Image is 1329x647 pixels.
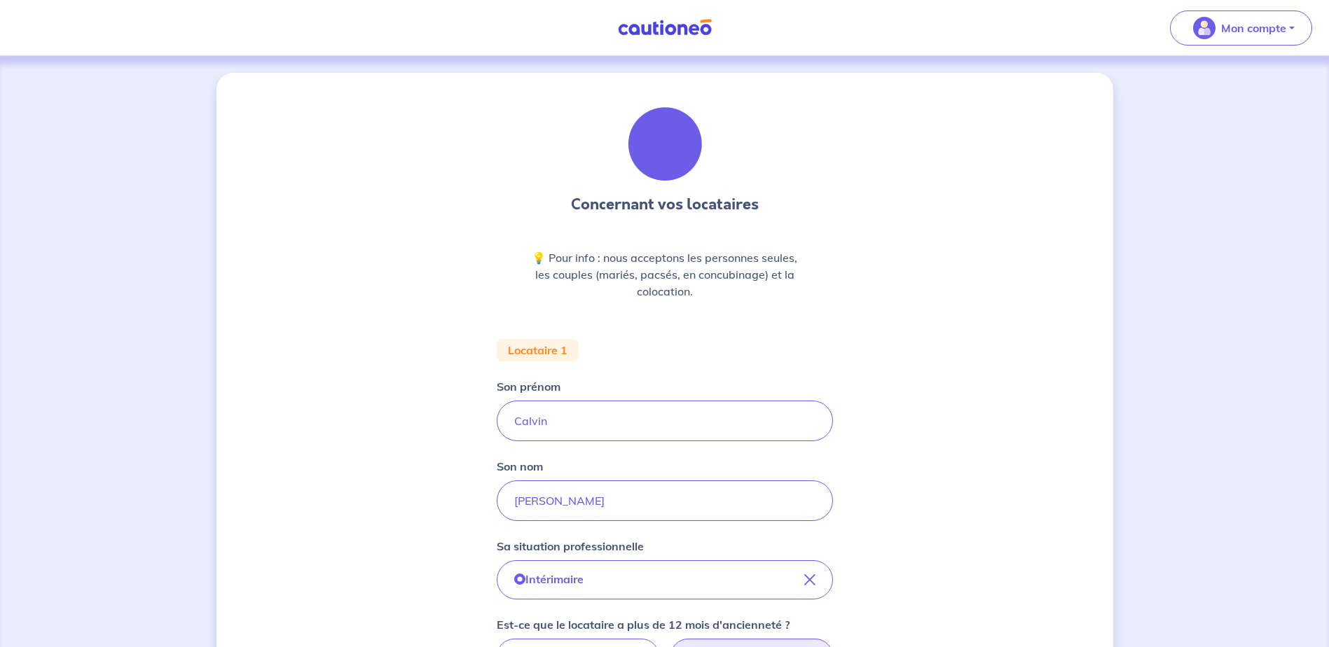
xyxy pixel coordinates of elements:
[1221,20,1286,36] p: Mon compte
[571,193,759,216] h3: Concernant vos locataires
[1193,17,1216,39] img: illu_account_valid_menu.svg
[1170,11,1312,46] button: illu_account_valid_menu.svgMon compte
[497,339,579,361] div: Locataire 1
[497,618,790,632] strong: Est-ce que le locataire a plus de 12 mois d'ancienneté ?
[497,560,833,599] button: Intérimaire
[525,571,584,587] p: Intérimaire
[497,401,833,441] input: John
[497,480,833,521] input: Doe
[497,538,644,555] p: Sa situation professionnelle
[497,378,560,395] p: Son prénom
[612,19,717,36] img: Cautioneo
[530,249,799,300] p: 💡 Pour info : nous acceptons les personnes seules, les couples (mariés, pacsés, en concubinage) e...
[627,106,703,182] img: illu_tenants.svg
[497,458,543,475] p: Son nom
